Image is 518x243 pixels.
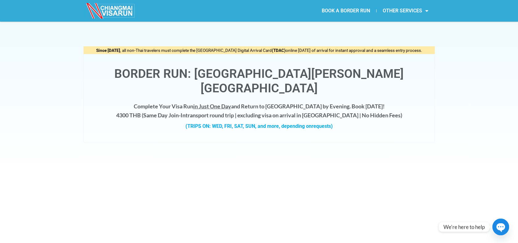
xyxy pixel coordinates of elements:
[272,48,286,53] strong: (TDAC)
[316,4,376,18] a: BOOK A BORDER RUN
[96,48,120,53] strong: Since [DATE]
[90,67,428,96] h1: Border Run: [GEOGRAPHIC_DATA][PERSON_NAME][GEOGRAPHIC_DATA]
[312,123,333,129] span: requests)
[143,112,186,119] strong: Same Day Join-In
[259,4,434,18] nav: Menu
[193,103,231,110] span: in Just One Day
[377,4,434,18] a: OTHER SERVICES
[186,123,333,129] strong: (TRIPS ON: WED, FRI, SAT, SUN, and more, depending on
[96,48,422,53] span: , all non-Thai travelers must complete the [GEOGRAPHIC_DATA] Digital Arrival Card online [DATE] o...
[90,102,428,120] h4: Complete Your Visa Run and Return to [GEOGRAPHIC_DATA] by Evening. Book [DATE]! 4300 THB ( transp...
